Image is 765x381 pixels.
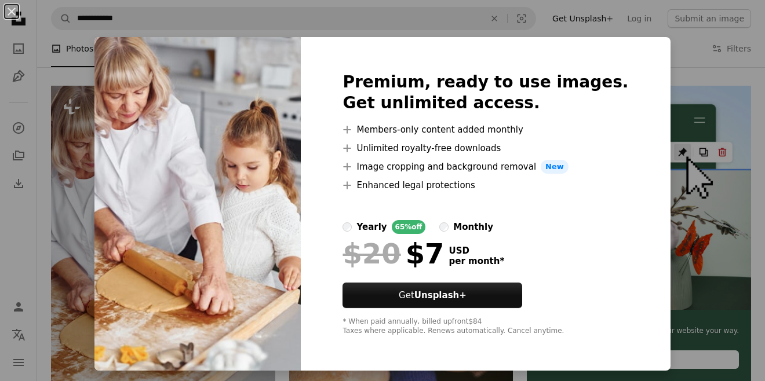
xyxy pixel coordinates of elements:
[449,246,504,256] span: USD
[343,178,628,192] li: Enhanced legal protections
[541,160,569,174] span: New
[343,141,628,155] li: Unlimited royalty-free downloads
[343,283,522,308] button: GetUnsplash+
[449,256,504,266] span: per month *
[343,222,352,232] input: yearly65%off
[343,160,628,174] li: Image cropping and background removal
[94,37,301,371] img: premium_photo-1661723368890-ef5185348b38
[343,123,628,137] li: Members-only content added monthly
[343,239,400,269] span: $20
[343,72,628,113] h2: Premium, ready to use images. Get unlimited access.
[356,220,387,234] div: yearly
[414,290,467,301] strong: Unsplash+
[439,222,449,232] input: monthly
[392,220,426,234] div: 65% off
[453,220,493,234] div: monthly
[343,239,444,269] div: $7
[343,317,628,336] div: * When paid annually, billed upfront $84 Taxes where applicable. Renews automatically. Cancel any...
